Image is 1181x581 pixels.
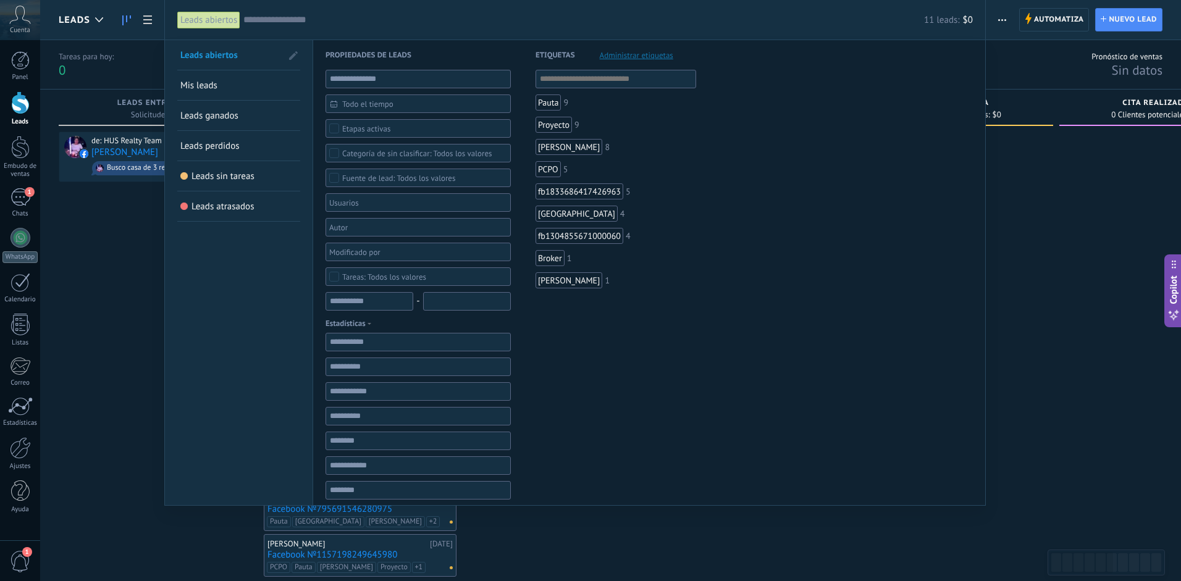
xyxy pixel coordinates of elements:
[180,40,282,70] a: Leads abiertos
[567,254,572,262] div: 1
[2,462,38,470] div: Ajustes
[177,11,240,29] div: Leads abiertos
[22,547,32,557] span: 1
[180,80,217,91] span: Mis leads
[180,203,188,211] span: Leads atrasados
[180,101,297,130] a: Leads ganados
[605,143,610,151] div: 8
[2,162,38,178] div: Embudo de ventas
[574,120,579,129] div: 9
[536,40,575,70] span: Etiquetas
[180,131,297,161] a: Leads perdidos
[326,40,411,70] span: Propiedades de leads
[2,210,38,218] div: Chats
[1167,275,1180,304] span: Copilot
[963,14,973,26] span: $0
[177,131,300,161] li: Leads perdidos
[536,94,561,111] div: Pauta
[342,173,456,183] div: Todos los valores
[10,27,30,35] span: Cuenta
[191,170,254,182] span: Leads sin tareas
[2,506,38,514] div: Ayuda
[2,118,38,126] div: Leads
[177,70,300,101] li: Mis leads
[180,161,297,191] a: Leads sin tareas
[620,209,625,218] div: 4
[626,187,631,196] div: 5
[180,172,188,180] span: Leads sin tareas
[342,124,391,133] div: Etapas activas
[2,339,38,347] div: Listas
[563,98,568,107] div: 9
[25,187,35,197] span: 1
[536,139,603,155] div: Joaquin
[180,110,238,122] span: Leads ganados
[626,232,631,240] div: 4
[177,161,300,191] li: Leads sin tareas
[536,117,572,133] div: Proyecto
[342,272,426,282] div: Todos los valores
[563,165,568,173] div: 5
[536,272,603,288] div: Laura
[342,99,504,109] span: Todo el tiempo
[2,296,38,304] div: Calendario
[326,317,375,330] span: Estadísticas
[177,191,300,222] li: Leads atrasados
[924,14,959,26] span: 11 leads:
[2,379,38,387] div: Correo
[191,201,254,212] span: Leads atrasados
[2,73,38,82] div: Panel
[180,70,297,100] a: Mis leads
[536,206,618,222] div: Fresno
[180,191,297,221] a: Leads atrasados
[177,101,300,131] li: Leads ganados
[536,228,623,244] div: fb1304855671000060
[605,276,610,285] div: 1
[2,251,38,263] div: WhatsApp
[177,40,300,70] li: Leads abiertos
[536,183,623,199] div: fb1833686417426963
[2,419,38,427] div: Estadísticas
[416,293,419,310] span: -
[180,140,240,152] span: Leads perdidos
[342,149,492,158] div: Todos los valores
[600,51,673,59] span: Administrar etiquetas
[180,49,238,61] span: Leads abiertos
[536,250,565,266] div: Broker
[536,161,561,177] div: PCPO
